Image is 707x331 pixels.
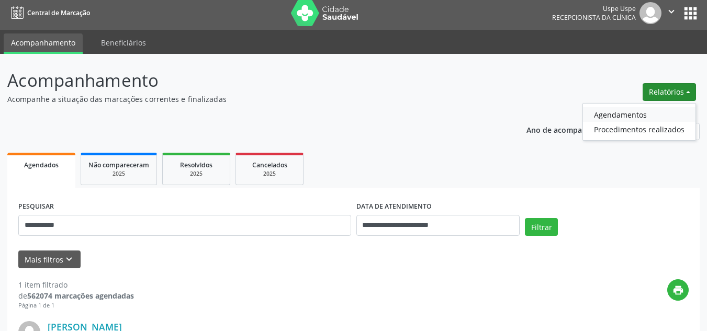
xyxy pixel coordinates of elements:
a: Agendamentos [583,107,695,122]
i:  [666,6,677,17]
div: 2025 [88,170,149,178]
button: Filtrar [525,218,558,236]
div: 1 item filtrado [18,279,134,290]
ul: Relatórios [582,103,696,141]
span: Cancelados [252,161,287,169]
div: 2025 [170,170,222,178]
div: de [18,290,134,301]
a: Central de Marcação [7,4,90,21]
button:  [661,2,681,24]
span: Central de Marcação [27,8,90,17]
p: Acompanhe a situação das marcações correntes e finalizadas [7,94,492,105]
button: apps [681,4,700,22]
a: Beneficiários [94,33,153,52]
img: img [639,2,661,24]
i: print [672,284,684,296]
strong: 562074 marcações agendadas [27,291,134,301]
button: Relatórios [643,83,696,101]
div: Uspe Uspe [552,4,636,13]
span: Não compareceram [88,161,149,169]
button: print [667,279,689,301]
label: PESQUISAR [18,199,54,215]
span: Resolvidos [180,161,212,169]
p: Acompanhamento [7,67,492,94]
i: keyboard_arrow_down [63,254,75,265]
div: 2025 [243,170,296,178]
div: Página 1 de 1 [18,301,134,310]
a: Procedimentos realizados [583,122,695,136]
a: Acompanhamento [4,33,83,54]
label: DATA DE ATENDIMENTO [356,199,432,215]
p: Ano de acompanhamento [526,123,619,136]
button: Mais filtroskeyboard_arrow_down [18,250,81,269]
span: Recepcionista da clínica [552,13,636,22]
span: Agendados [24,161,59,169]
